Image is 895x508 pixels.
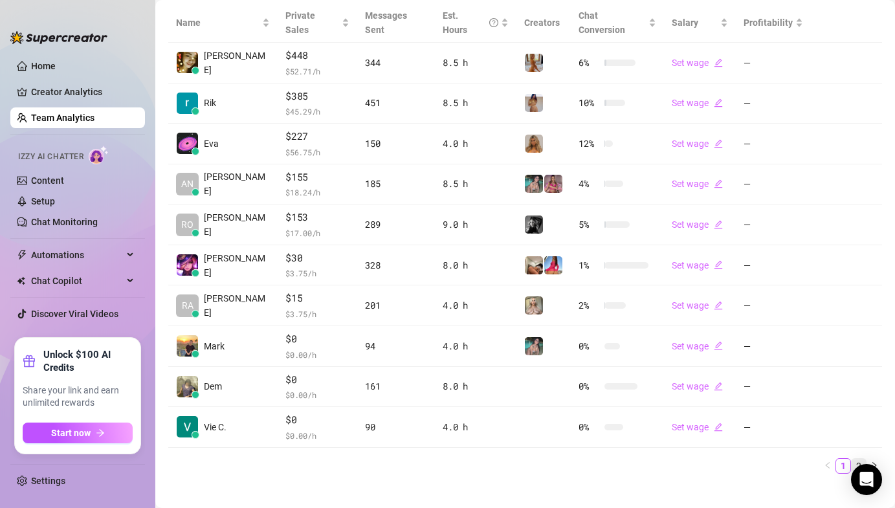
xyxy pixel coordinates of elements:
a: Chat Monitoring [31,217,98,227]
img: Dem [177,376,198,397]
span: edit [714,179,723,188]
button: left [820,458,835,474]
span: $155 [285,170,349,185]
img: logo-BBDzfeDw.svg [10,31,107,44]
span: edit [714,220,723,229]
span: RO [181,217,193,232]
span: edit [714,301,723,310]
span: 12 % [579,137,599,151]
td: — [736,43,811,83]
span: Private Sales [285,10,315,35]
span: question-circle [489,8,498,37]
button: right [867,458,882,474]
span: [PERSON_NAME] [204,210,270,239]
span: arrow-right [96,428,105,437]
a: Team Analytics [31,113,94,123]
span: 5 % [579,217,599,232]
span: Automations [31,245,123,265]
a: Setup [31,196,55,206]
a: Home [31,61,56,71]
div: 8.0 h [443,258,509,272]
img: Mark [177,335,198,357]
img: Ellie (VIP) [525,296,543,315]
span: $ 52.71 /h [285,65,349,78]
img: Maddie (VIP) [544,256,562,274]
span: Messages Sent [365,10,407,35]
img: Tabby (VIP) [544,175,562,193]
span: 2 % [579,298,599,313]
span: Mark [204,339,225,353]
div: 8.0 h [443,379,509,393]
span: Profitability [744,17,793,28]
span: Chat Copilot [31,271,123,291]
span: 10 % [579,96,599,110]
span: right [870,461,878,469]
img: Kennedy (VIP) [525,215,543,234]
strong: Unlock $100 AI Credits [43,348,133,374]
img: Chat Copilot [17,276,25,285]
span: $ 3.75 /h [285,307,349,320]
li: 2 [851,458,867,474]
a: Discover Viral Videos [31,309,118,319]
td: — [736,164,811,205]
div: 201 [365,298,427,313]
div: 94 [365,339,427,353]
span: $30 [285,250,349,266]
span: edit [714,341,723,350]
td: — [736,83,811,124]
span: edit [714,423,723,432]
span: [PERSON_NAME] [204,170,270,198]
span: Chat Conversion [579,10,625,35]
span: edit [714,382,723,391]
th: Name [168,3,278,43]
div: 90 [365,420,427,434]
span: $0 [285,331,349,347]
span: 4 % [579,177,599,191]
a: Set wageedit [672,58,723,68]
a: Settings [31,476,65,486]
span: $ 17.00 /h [285,226,349,239]
span: 0 % [579,420,599,434]
img: AI Chatter [89,146,109,164]
a: Set wageedit [672,341,723,351]
span: Name [176,16,260,30]
span: $227 [285,129,349,144]
a: Creator Analytics [31,82,135,102]
td: — [736,407,811,448]
button: Start nowarrow-right [23,423,133,443]
div: 9.0 h [443,217,509,232]
td: — [736,204,811,245]
div: Est. Hours [443,8,498,37]
img: Vie Castillo [177,416,198,437]
div: 4.0 h [443,137,509,151]
li: Next Page [867,458,882,474]
span: $153 [285,210,349,225]
div: 161 [365,379,427,393]
span: Eva [204,137,219,151]
div: 8.5 h [443,96,509,110]
li: Previous Page [820,458,835,474]
td: — [736,124,811,164]
div: 328 [365,258,427,272]
a: 2 [852,459,866,473]
td: — [736,245,811,286]
td: — [736,285,811,326]
span: 6 % [579,56,599,70]
a: Set wageedit [672,179,723,189]
span: thunderbolt [17,250,27,260]
span: 0 % [579,339,599,353]
span: $ 0.00 /h [285,348,349,361]
span: AN [181,177,193,191]
span: $ 0.00 /h [285,429,349,442]
div: 4.0 h [443,298,509,313]
div: 451 [365,96,427,110]
a: Set wageedit [672,381,723,392]
span: Start now [51,428,91,438]
a: Set wageedit [672,98,723,108]
li: 1 [835,458,851,474]
span: Vie C. [204,420,227,434]
span: Izzy AI Chatter [18,151,83,163]
div: 8.5 h [443,56,509,70]
span: 0 % [579,379,599,393]
img: Billie [177,254,198,276]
